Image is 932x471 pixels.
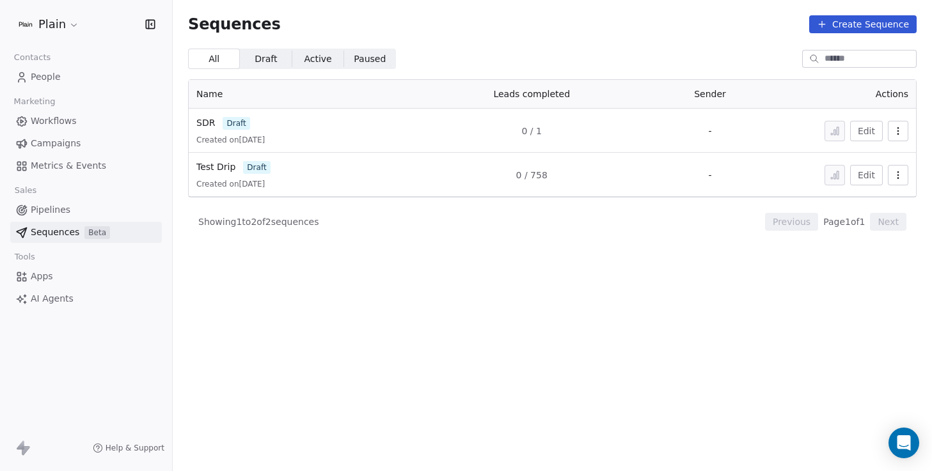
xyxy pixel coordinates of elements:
[31,137,81,150] span: Campaigns
[106,443,164,453] span: Help & Support
[10,199,162,220] a: Pipelines
[18,17,33,32] img: Plain-Logo-Tile.png
[196,135,265,145] span: Created on [DATE]
[15,13,82,35] button: Plain
[243,161,270,174] span: draft
[10,66,162,88] a: People
[709,170,712,180] span: -
[196,116,215,130] a: SDR
[31,226,79,239] span: Sequences
[8,92,61,111] span: Marketing
[10,288,162,309] a: AI Agents
[196,118,215,128] span: SDR
[354,52,386,66] span: Paused
[10,111,162,132] a: Workflows
[223,117,249,130] span: draft
[9,247,40,266] span: Tools
[31,270,53,283] span: Apps
[876,89,908,99] span: Actions
[255,52,277,66] span: Draft
[522,125,542,137] span: 0 / 1
[10,266,162,287] a: Apps
[709,126,712,136] span: -
[31,203,70,217] span: Pipelines
[31,292,74,305] span: AI Agents
[889,428,919,458] div: Open Intercom Messenger
[10,155,162,176] a: Metrics & Events
[196,162,235,172] span: Test Drip
[850,165,883,185] button: Edit
[31,114,77,128] span: Workflows
[31,159,106,173] span: Metrics & Events
[9,181,42,200] span: Sales
[188,15,281,33] span: Sequences
[809,15,917,33] button: Create Sequence
[870,213,906,231] button: Next
[38,16,66,33] span: Plain
[694,89,726,99] span: Sender
[516,169,548,181] span: 0 / 758
[84,226,110,239] span: Beta
[31,70,61,84] span: People
[823,215,865,228] span: Page 1 of 1
[198,215,319,228] span: Showing 1 to 2 of 2 sequences
[10,133,162,154] a: Campaigns
[8,48,56,67] span: Contacts
[304,52,331,66] span: Active
[850,121,883,141] button: Edit
[10,222,162,243] a: SequencesBeta
[196,160,235,174] a: Test Drip
[93,443,164,453] a: Help & Support
[196,179,265,189] span: Created on [DATE]
[196,89,223,99] span: Name
[765,213,818,231] button: Previous
[493,89,570,99] span: Leads completed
